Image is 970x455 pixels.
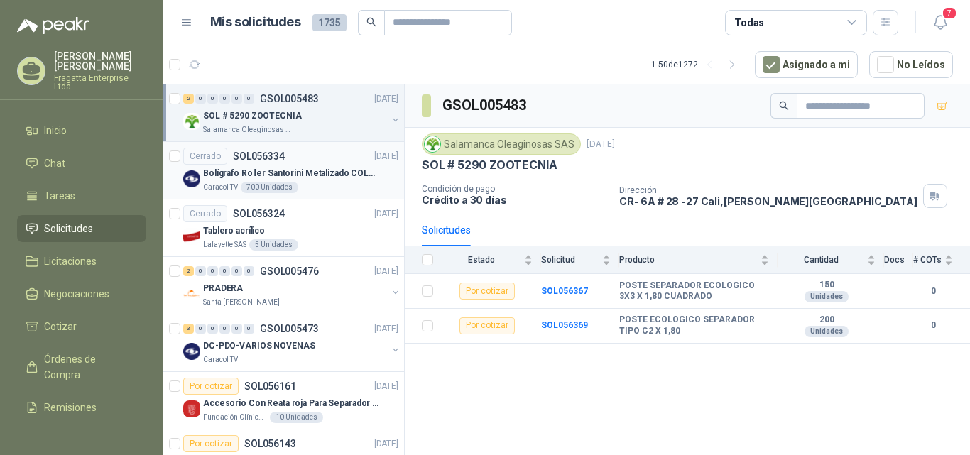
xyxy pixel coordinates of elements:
p: [DATE] [587,138,615,151]
a: SOL056367 [541,286,588,296]
div: 0 [207,324,218,334]
p: [DATE] [374,150,398,163]
a: Licitaciones [17,248,146,275]
img: Company Logo [425,136,440,152]
div: Por cotizar [459,317,515,334]
p: SOL056161 [244,381,296,391]
p: [DATE] [374,380,398,393]
p: SOL # 5290 ZOOTECNIA [422,158,557,172]
div: Todas [734,15,764,31]
div: 0 [195,324,206,334]
a: Chat [17,150,146,177]
p: CR- 6A # 28 -27 Cali , [PERSON_NAME][GEOGRAPHIC_DATA] [619,195,917,207]
a: 2 0 0 0 0 0 GSOL005476[DATE] Company LogoPRADERASanta [PERSON_NAME] [183,263,401,308]
div: 0 [195,266,206,276]
img: Company Logo [183,170,200,187]
div: 2 [183,94,194,104]
p: DC-PDO-VARIOS NOVENAS [203,339,315,353]
div: 0 [219,324,230,334]
p: SOL056334 [233,151,285,161]
div: 0 [207,94,218,104]
span: Cantidad [778,255,864,265]
button: No Leídos [869,51,953,78]
div: Por cotizar [183,378,239,395]
div: 0 [231,266,242,276]
div: 0 [219,94,230,104]
img: Company Logo [183,400,200,417]
p: [DATE] [374,265,398,278]
h1: Mis solicitudes [210,12,301,33]
div: 10 Unidades [270,412,323,423]
p: [DATE] [374,207,398,221]
p: SOL056143 [244,439,296,449]
p: SOL # 5290 ZOOTECNIA [203,109,302,123]
b: 0 [913,285,953,298]
div: Cerrado [183,205,227,222]
div: 1 - 50 de 1272 [651,53,743,76]
div: 0 [244,324,254,334]
button: 7 [927,10,953,35]
a: Solicitudes [17,215,146,242]
a: SOL056369 [541,320,588,330]
th: Solicitud [541,246,619,274]
a: Inicio [17,117,146,144]
span: Solicitud [541,255,599,265]
div: 0 [195,94,206,104]
div: 5 Unidades [249,239,298,251]
th: Producto [619,246,778,274]
p: GSOL005476 [260,266,319,276]
p: Bolígrafo Roller Santorini Metalizado COLOR MORADO 1logo [203,167,380,180]
img: Company Logo [183,113,200,130]
div: Por cotizar [459,283,515,300]
div: 700 Unidades [241,182,298,193]
span: Estado [442,255,521,265]
a: 2 0 0 0 0 0 GSOL005483[DATE] Company LogoSOL # 5290 ZOOTECNIASalamanca Oleaginosas SAS [183,90,401,136]
p: [DATE] [374,437,398,451]
span: search [779,101,789,111]
div: Por cotizar [183,435,239,452]
p: Fundación Clínica Shaio [203,412,267,423]
th: # COTs [913,246,970,274]
p: Accesorio Con Reata roja Para Separador De Fila [203,397,380,410]
b: 150 [778,280,876,291]
div: 0 [207,266,218,276]
b: 0 [913,319,953,332]
button: Asignado a mi [755,51,858,78]
p: Santa [PERSON_NAME] [203,297,280,308]
span: Órdenes de Compra [44,351,133,383]
p: Fragatta Enterprise Ltda [54,74,146,91]
img: Logo peakr [17,17,89,34]
p: GSOL005483 [260,94,319,104]
a: 3 0 0 0 0 0 GSOL005473[DATE] Company LogoDC-PDO-VARIOS NOVENASCaracol TV [183,320,401,366]
b: POSTE ECOLOGICO SEPARADOR TIPO C2 X 1,80 [619,314,769,336]
p: Salamanca Oleaginosas SAS [203,124,293,136]
span: Licitaciones [44,253,97,269]
th: Cantidad [778,246,884,274]
a: Órdenes de Compra [17,346,146,388]
th: Estado [442,246,541,274]
div: 0 [244,94,254,104]
div: Cerrado [183,148,227,165]
p: Dirección [619,185,917,195]
img: Company Logo [183,228,200,245]
p: PRADERA [203,282,243,295]
th: Docs [884,246,913,274]
span: Tareas [44,188,75,204]
p: Condición de pago [422,184,608,194]
p: GSOL005473 [260,324,319,334]
span: 1735 [312,14,347,31]
a: Tareas [17,182,146,209]
a: Negociaciones [17,280,146,307]
span: Inicio [44,123,67,138]
span: Chat [44,155,65,171]
div: Solicitudes [422,222,471,238]
span: Remisiones [44,400,97,415]
div: 3 [183,324,194,334]
p: SOL056324 [233,209,285,219]
p: Lafayette SAS [203,239,246,251]
img: Company Logo [183,285,200,302]
span: Cotizar [44,319,77,334]
a: Remisiones [17,394,146,421]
